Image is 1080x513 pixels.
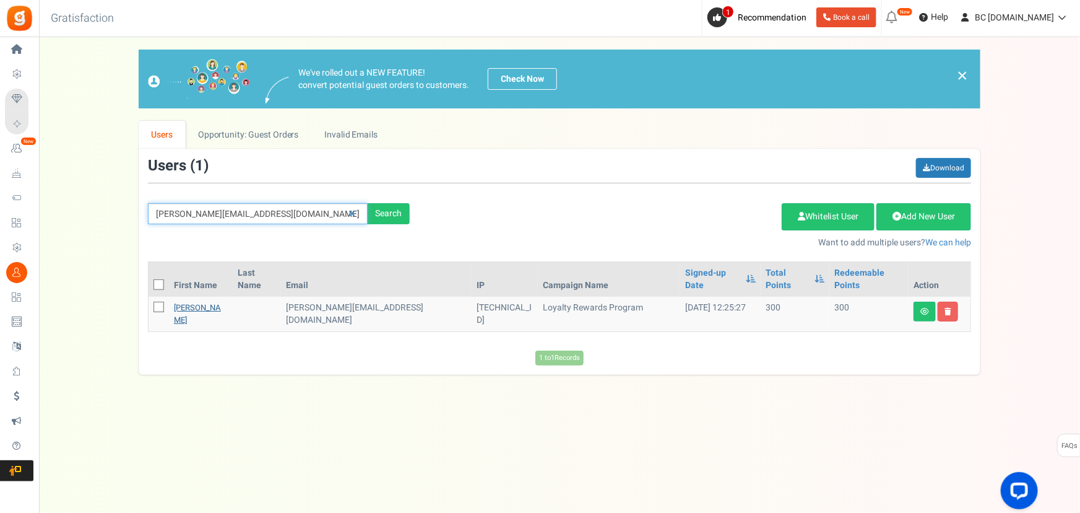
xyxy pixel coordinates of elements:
[428,237,971,249] p: Want to add multiple users?
[472,262,538,297] th: IP
[766,267,808,292] a: Total Points
[174,302,221,326] a: [PERSON_NAME]
[148,158,209,174] h3: Users ( )
[925,236,971,249] a: We can help
[538,297,680,331] td: Loyalty Rewards Program
[722,6,734,18] span: 1
[6,4,33,32] img: Gratisfaction
[312,121,391,149] a: Invalid Emails
[20,137,37,146] em: New
[1061,434,1078,458] span: FAQs
[738,11,806,24] span: Recommendation
[909,262,970,297] th: Action
[148,203,368,224] input: Search by email or name
[538,262,680,297] th: Campaign Name
[816,7,876,27] a: Book a call
[685,267,740,292] a: Signed-up Date
[37,6,127,31] h3: Gratisfaction
[195,155,204,177] span: 1
[488,68,557,90] a: Check Now
[957,68,968,83] a: ×
[834,267,904,292] a: Redeemable Points
[829,297,909,331] td: 300
[186,121,311,149] a: Opportunity: Guest Orders
[876,203,971,230] a: Add New User
[944,308,951,315] i: Delete user
[342,203,361,225] a: Reset
[139,121,186,149] a: Users
[148,59,250,99] img: images
[914,7,953,27] a: Help
[897,7,913,16] em: New
[928,11,948,24] span: Help
[761,297,829,331] td: 300
[5,138,33,159] a: New
[920,308,929,315] i: View details
[368,203,410,224] div: Search
[707,7,811,27] a: 1 Recommendation
[281,262,472,297] th: Email
[233,262,281,297] th: Last Name
[782,203,875,230] a: Whitelist User
[916,158,971,178] a: Download
[680,297,761,331] td: [DATE] 12:25:27
[266,77,289,103] img: images
[298,67,469,92] p: We've rolled out a NEW FEATURE! convert potential guest orders to customers.
[281,297,472,331] td: customer
[472,297,538,331] td: [TECHNICAL_ID]
[975,11,1054,24] span: BC [DOMAIN_NAME]
[169,262,233,297] th: First Name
